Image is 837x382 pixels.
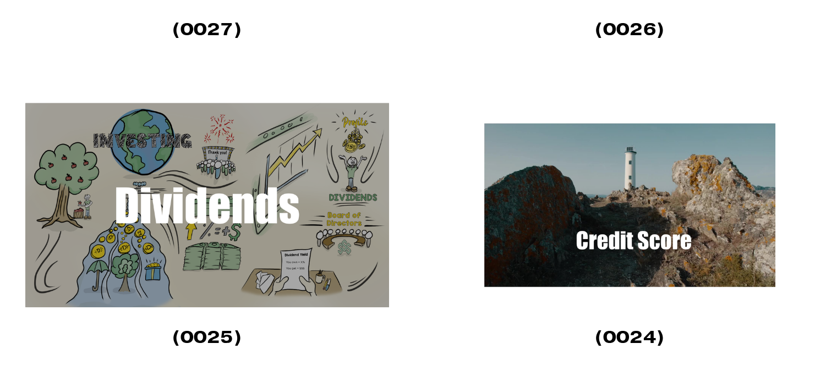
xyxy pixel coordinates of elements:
strong: (0025) [172,326,242,348]
strong: (0027) [172,18,242,40]
strong: (0024) [595,326,664,348]
img: The Importance of Your Credit Score in Shaping Financial Opportunities Script (0024) In today's w... [448,103,812,307]
strong: (0026) [595,18,664,40]
img: Understanding Dividends: Your Rewards as a Shareholder Script (0025) In the vast world of investi... [25,103,389,307]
